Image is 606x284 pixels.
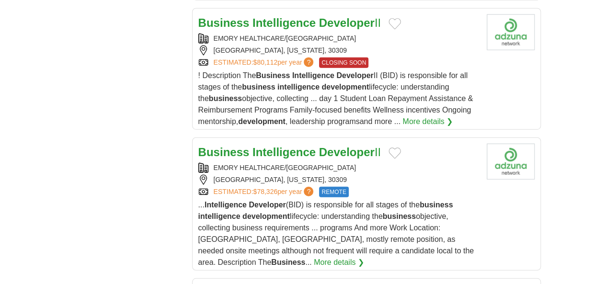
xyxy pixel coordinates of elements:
span: ? [304,187,313,196]
img: Company logo [487,144,535,180]
div: EMORY HEALTHCARE/[GEOGRAPHIC_DATA] [198,163,479,173]
strong: Business [256,71,290,80]
span: REMOTE [319,187,348,197]
strong: Developer [249,201,286,209]
a: More details ❯ [402,116,453,127]
strong: development [242,212,290,220]
strong: business [209,94,242,102]
strong: Developer [319,16,375,29]
strong: business [420,201,453,209]
span: ... (BID) is responsible for all stages of the lifecycle: understanding the objective, collecting... [198,201,474,266]
strong: Intelligence [252,146,316,159]
div: [GEOGRAPHIC_DATA], [US_STATE], 30309 [198,175,479,185]
div: EMORY HEALTHCARE/[GEOGRAPHIC_DATA] [198,34,479,44]
span: $78,326 [253,188,277,195]
strong: Intelligence [292,71,334,80]
a: ESTIMATED:$78,326per year? [214,187,316,197]
span: ! Description The II (BID) is responsible for all stages of the lifecycle: understanding the obje... [198,71,473,125]
span: ? [304,57,313,67]
strong: business [242,83,275,91]
strong: Business [198,146,250,159]
strong: intelligence [277,83,320,91]
button: Add to favorite jobs [389,18,401,30]
strong: Intelligence [205,201,247,209]
span: $80,112 [253,58,277,66]
a: More details ❯ [314,257,364,268]
a: ESTIMATED:$80,112per year? [214,57,316,68]
img: Company logo [487,14,535,50]
span: CLOSING SOON [319,57,368,68]
div: [GEOGRAPHIC_DATA], [US_STATE], 30309 [198,45,479,56]
strong: Intelligence [252,16,316,29]
button: Add to favorite jobs [389,148,401,159]
a: Business Intelligence DeveloperII [198,146,381,159]
strong: intelligence [198,212,240,220]
strong: development [238,117,286,125]
strong: Business [271,258,305,266]
strong: Developer [319,146,375,159]
strong: development [321,83,369,91]
strong: Developer [336,71,373,80]
a: Business Intelligence DeveloperII [198,16,381,29]
strong: business [383,212,416,220]
strong: Business [198,16,250,29]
